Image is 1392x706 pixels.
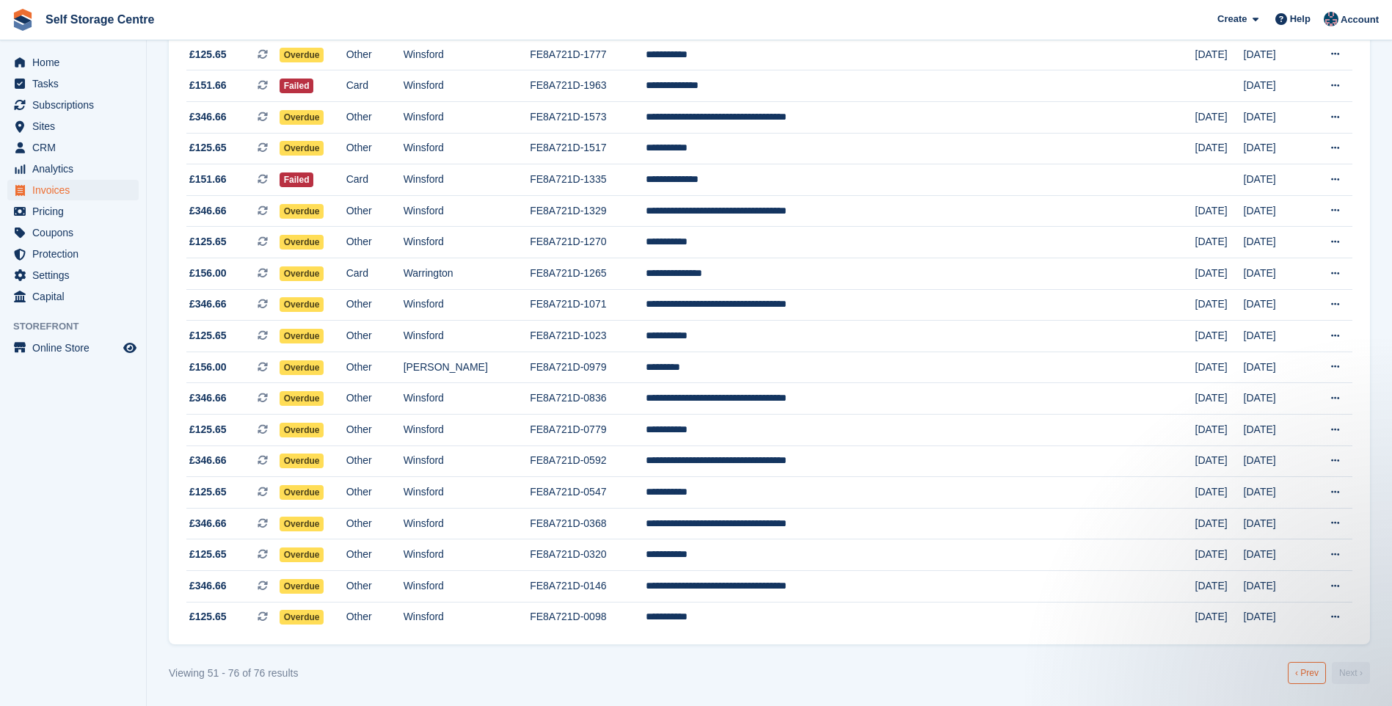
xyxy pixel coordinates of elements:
td: [DATE] [1244,445,1307,477]
span: Tasks [32,73,120,94]
td: Winsford [404,102,531,134]
td: Winsford [404,383,531,415]
span: Storefront [13,319,146,334]
span: Create [1217,12,1247,26]
span: CRM [32,137,120,158]
td: Other [346,508,404,539]
td: Other [346,133,404,164]
td: [DATE] [1195,321,1244,352]
td: Winsford [404,195,531,227]
td: Card [346,70,404,102]
span: £346.66 [189,453,227,468]
a: menu [7,244,139,264]
a: menu [7,201,139,222]
td: [DATE] [1244,258,1307,290]
td: [DATE] [1244,539,1307,571]
td: Other [346,602,404,633]
a: menu [7,265,139,285]
img: stora-icon-8386f47178a22dfd0bd8f6a31ec36ba5ce8667c1dd55bd0f319d3a0aa187defe.svg [12,9,34,31]
td: FE8A721D-0098 [530,602,646,633]
span: £346.66 [189,390,227,406]
span: Online Store [32,338,120,358]
td: Other [346,352,404,383]
span: £346.66 [189,516,227,531]
td: FE8A721D-0547 [530,477,646,509]
td: [DATE] [1244,383,1307,415]
td: FE8A721D-1023 [530,321,646,352]
td: [DATE] [1244,414,1307,445]
td: Winsford [404,570,531,602]
td: Other [346,477,404,509]
span: £346.66 [189,296,227,312]
td: [DATE] [1244,70,1307,102]
td: [DATE] [1244,39,1307,70]
span: Subscriptions [32,95,120,115]
td: FE8A721D-1071 [530,289,646,321]
td: Warrington [404,258,531,290]
td: FE8A721D-0320 [530,539,646,571]
a: menu [7,180,139,200]
span: Overdue [280,423,324,437]
td: FE8A721D-0146 [530,570,646,602]
td: [DATE] [1244,321,1307,352]
td: Winsford [404,227,531,258]
td: Winsford [404,70,531,102]
td: [DATE] [1195,102,1244,134]
td: Other [346,102,404,134]
td: Other [346,227,404,258]
td: Other [346,570,404,602]
a: menu [7,116,139,137]
td: [DATE] [1244,289,1307,321]
td: [DATE] [1195,477,1244,509]
td: [DATE] [1195,383,1244,415]
span: Overdue [280,391,324,406]
span: Overdue [280,454,324,468]
td: Winsford [404,39,531,70]
td: Winsford [404,477,531,509]
td: [DATE] [1195,508,1244,539]
td: [DATE] [1195,352,1244,383]
span: Overdue [280,610,324,625]
a: menu [7,52,139,73]
td: FE8A721D-0368 [530,508,646,539]
td: [DATE] [1244,164,1307,196]
span: £125.65 [189,328,227,343]
span: Overdue [280,360,324,375]
span: Overdue [280,48,324,62]
span: £125.65 [189,484,227,500]
td: [DATE] [1195,414,1244,445]
span: Settings [32,265,120,285]
span: Overdue [280,517,324,531]
span: Home [32,52,120,73]
span: Overdue [280,204,324,219]
td: [DATE] [1195,258,1244,290]
td: [DATE] [1195,227,1244,258]
td: [DATE] [1195,39,1244,70]
td: Other [346,321,404,352]
a: menu [7,338,139,358]
td: Other [346,39,404,70]
td: Other [346,195,404,227]
span: Failed [280,172,314,187]
span: £156.00 [189,360,227,375]
span: Failed [280,79,314,93]
span: Account [1341,12,1379,27]
td: Other [346,445,404,477]
span: Overdue [280,547,324,562]
td: [DATE] [1244,102,1307,134]
td: [DATE] [1244,602,1307,633]
td: [DATE] [1244,477,1307,509]
td: [DATE] [1244,508,1307,539]
td: FE8A721D-1335 [530,164,646,196]
a: menu [7,222,139,243]
td: Winsford [404,445,531,477]
span: Help [1290,12,1311,26]
td: [DATE] [1195,602,1244,633]
a: menu [7,95,139,115]
td: [DATE] [1195,570,1244,602]
td: Winsford [404,321,531,352]
td: Winsford [404,539,531,571]
span: £125.65 [189,234,227,250]
span: Overdue [280,297,324,312]
span: Overdue [280,579,324,594]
